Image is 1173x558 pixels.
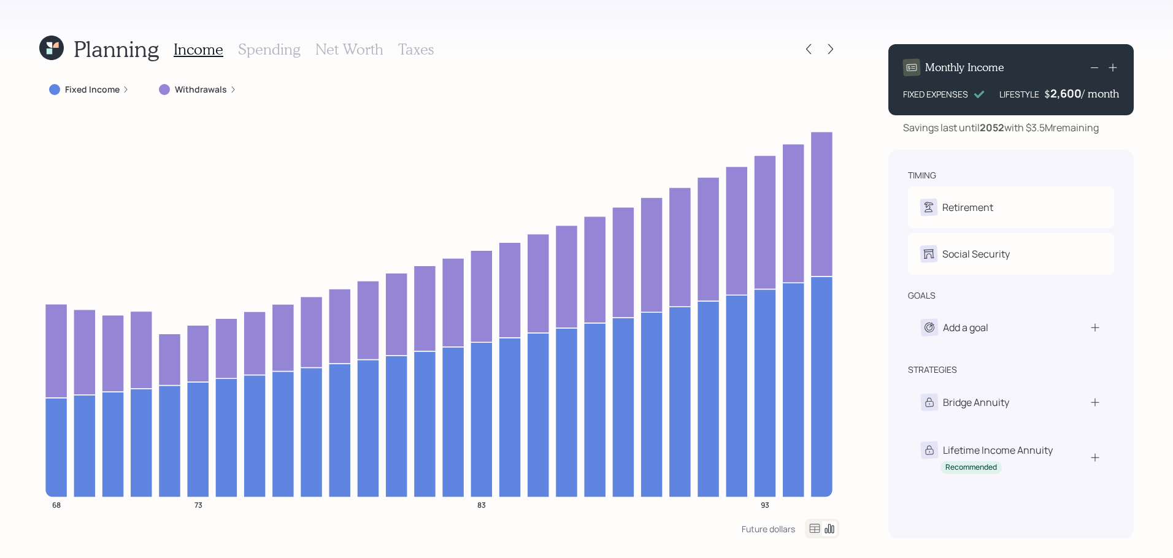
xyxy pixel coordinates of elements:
[942,200,993,215] div: Retirement
[908,169,936,182] div: timing
[945,462,997,473] div: Recommended
[238,40,301,58] h3: Spending
[908,289,936,302] div: goals
[477,499,486,510] tspan: 83
[194,499,202,510] tspan: 73
[761,499,769,510] tspan: 93
[742,523,795,535] div: Future dollars
[1044,87,1050,101] h4: $
[903,88,968,101] div: FIXED EXPENSES
[52,499,61,510] tspan: 68
[1082,87,1119,101] h4: / month
[980,121,1004,134] b: 2052
[175,83,227,96] label: Withdrawals
[1050,86,1082,101] div: 2,600
[74,36,159,62] h1: Planning
[398,40,434,58] h3: Taxes
[908,364,957,376] div: strategies
[315,40,383,58] h3: Net Worth
[999,88,1039,101] div: LIFESTYLE
[943,395,1009,410] div: Bridge Annuity
[65,83,120,96] label: Fixed Income
[925,61,1004,74] h4: Monthly Income
[942,247,1010,261] div: Social Security
[943,320,988,335] div: Add a goal
[174,40,223,58] h3: Income
[943,443,1053,457] div: Lifetime Income Annuity
[903,120,1099,135] div: Savings last until with $3.5M remaining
